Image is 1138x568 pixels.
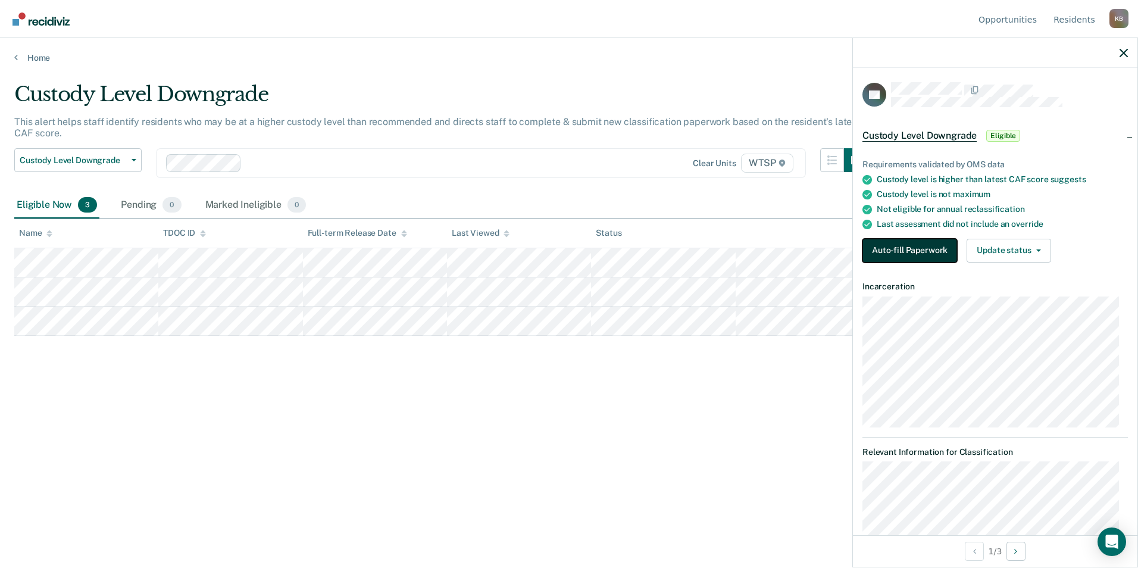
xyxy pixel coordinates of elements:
[162,197,181,213] span: 0
[452,228,509,238] div: Last Viewed
[287,197,306,213] span: 0
[1011,219,1043,229] span: override
[862,239,957,263] button: Auto-fill Paperwork
[20,155,127,166] span: Custody Level Downgrade
[877,174,1128,185] div: Custody level is higher than latest CAF score
[596,228,621,238] div: Status
[986,130,1020,142] span: Eligible
[118,192,183,219] div: Pending
[308,228,407,238] div: Full-term Release Date
[853,535,1137,567] div: 1 / 3
[862,160,1128,170] div: Requirements validated by OMS data
[163,228,206,238] div: TDOC ID
[14,192,99,219] div: Eligible Now
[12,13,70,26] img: Recidiviz
[1051,174,1086,184] span: suggests
[862,282,1128,292] dt: Incarceration
[14,82,868,116] div: Custody Level Downgrade
[741,154,793,173] span: WTSP
[1006,542,1026,561] button: Next Opportunity
[693,158,736,168] div: Clear units
[14,116,860,139] p: This alert helps staff identify residents who may be at a higher custody level than recommended a...
[862,447,1128,457] dt: Relevant Information for Classification
[967,239,1051,263] button: Update status
[877,189,1128,199] div: Custody level is not
[965,542,984,561] button: Previous Opportunity
[19,228,52,238] div: Name
[964,204,1025,214] span: reclassification
[14,52,1124,63] a: Home
[78,197,97,213] span: 3
[862,130,977,142] span: Custody Level Downgrade
[203,192,309,219] div: Marked Ineligible
[877,204,1128,214] div: Not eligible for annual
[1109,9,1128,28] div: K B
[1109,9,1128,28] button: Profile dropdown button
[862,239,962,263] a: Navigate to form link
[877,219,1128,229] div: Last assessment did not include an
[853,117,1137,155] div: Custody Level DowngradeEligible
[1098,528,1126,556] div: Open Intercom Messenger
[953,189,990,199] span: maximum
